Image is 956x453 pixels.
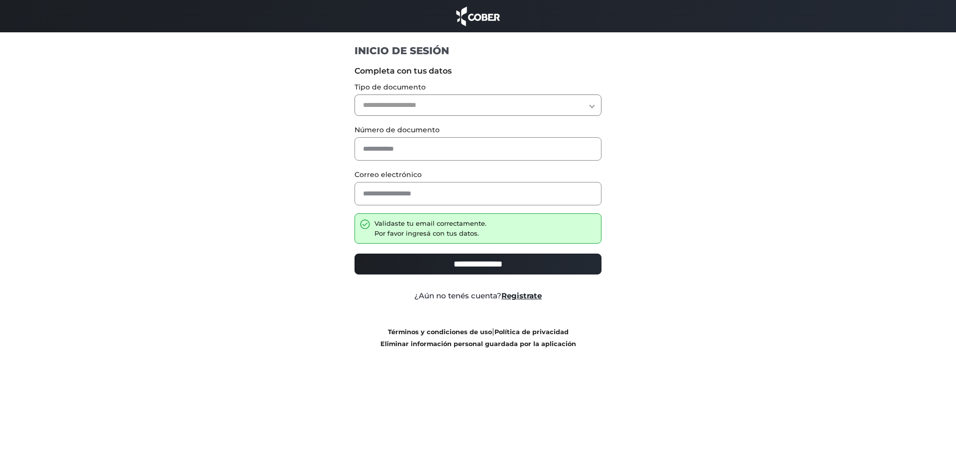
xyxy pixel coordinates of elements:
img: cober_marca.png [454,5,502,27]
h1: INICIO DE SESIÓN [355,44,602,57]
div: | [347,326,609,350]
a: Política de privacidad [494,328,569,336]
label: Completa con tus datos [355,65,602,77]
a: Registrate [501,291,542,300]
label: Correo electrónico [355,170,602,180]
div: ¿Aún no tenés cuenta? [347,290,609,302]
div: Validaste tu email correctamente. Por favor ingresá con tus datos. [374,219,486,238]
a: Términos y condiciones de uso [388,328,492,336]
label: Número de documento [355,125,602,135]
a: Eliminar información personal guardada por la aplicación [380,340,576,348]
label: Tipo de documento [355,82,602,92]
